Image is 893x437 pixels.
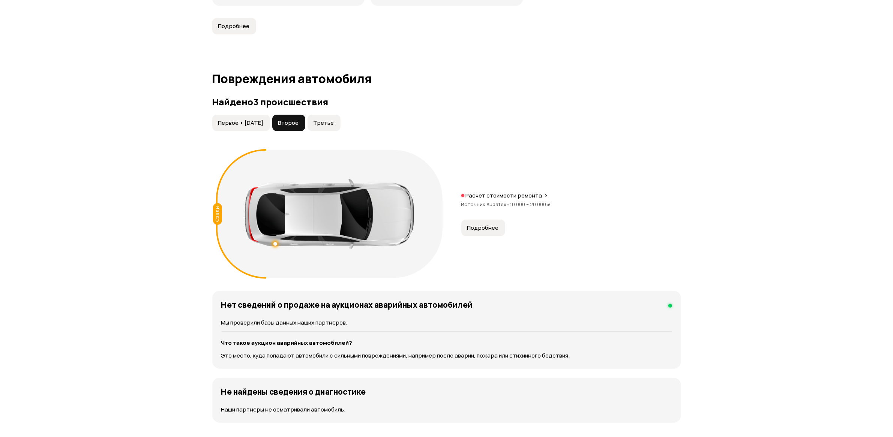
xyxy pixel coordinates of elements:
[272,115,305,131] button: Второе
[466,192,542,199] p: Расчёт стоимости ремонта
[221,300,473,310] h4: Нет сведений о продаже на аукционах аварийных автомобилей
[507,201,510,208] span: •
[467,224,499,232] span: Подробнее
[218,119,264,127] span: Первое • [DATE]
[510,201,551,208] span: 10 000 – 20 000 ₽
[278,119,299,127] span: Второе
[221,406,672,414] p: Наши партнёры не осматривали автомобиль.
[314,119,334,127] span: Третье
[212,18,256,34] button: Подробнее
[308,115,341,131] button: Третье
[221,319,672,327] p: Мы проверили базы данных наших партнёров.
[461,201,510,208] span: Источник Audatex
[212,97,681,107] h3: Найдено 3 происшествия
[221,387,366,397] h4: Не найдены сведения о диагностике
[221,352,672,360] p: Это место, куда попадают автомобили с сильными повреждениями, например после аварии, пожара или с...
[221,339,353,347] strong: Что такое аукцион аварийных автомобилей?
[213,203,222,225] div: Сзади
[212,115,270,131] button: Первое • [DATE]
[218,22,250,30] span: Подробнее
[212,72,681,85] h1: Повреждения автомобиля
[461,220,505,236] button: Подробнее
